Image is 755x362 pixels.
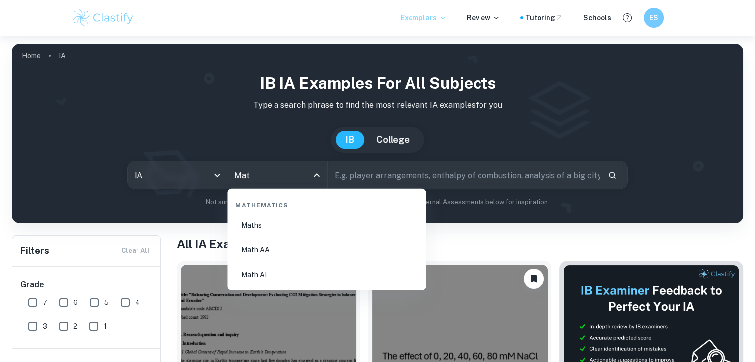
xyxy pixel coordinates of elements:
li: Math AI [231,263,422,286]
div: Mathematics [231,193,422,214]
p: IA [59,50,66,61]
button: Unbookmark [524,269,544,289]
button: College [366,131,419,149]
span: 2 [73,321,77,332]
p: Review [467,12,500,23]
span: 6 [73,297,78,308]
img: profile cover [12,44,743,223]
img: Clastify logo [72,8,135,28]
input: E.g. player arrangements, enthalpy of combustion, analysis of a big city... [328,161,600,189]
p: Type a search phrase to find the most relevant IA examples for you [20,99,735,111]
button: Close [310,168,324,182]
a: Schools [583,12,611,23]
p: Not sure what to search for? You can always look through our example Internal Assessments below f... [20,197,735,207]
h6: ES [648,12,659,23]
span: 7 [43,297,47,308]
button: Search [604,167,620,183]
div: IA [128,161,227,189]
p: Exemplars [401,12,447,23]
button: Help and Feedback [619,9,636,26]
h1: All IA Examples [177,235,743,253]
button: IB [336,131,364,149]
h1: IB IA examples for all subjects [20,71,735,95]
button: ES [644,8,664,28]
span: 5 [104,297,109,308]
li: Math AA [231,239,422,261]
span: 1 [104,321,107,332]
a: Tutoring [525,12,563,23]
span: 4 [135,297,140,308]
span: 3 [43,321,47,332]
h6: Grade [20,279,153,291]
h6: Filters [20,244,49,258]
a: Home [22,49,41,62]
li: Maths [231,214,422,237]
